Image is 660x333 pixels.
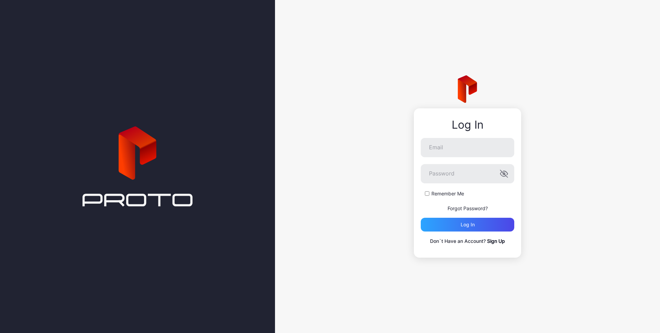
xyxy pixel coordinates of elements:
div: Log in [461,222,475,227]
div: Log In [421,119,514,131]
a: Sign Up [487,238,505,244]
a: Forgot Password? [448,205,488,211]
button: Password [500,170,508,178]
input: Email [421,138,514,157]
label: Remember Me [431,190,464,197]
input: Password [421,164,514,183]
p: Don`t Have an Account? [421,237,514,245]
button: Log in [421,218,514,232]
